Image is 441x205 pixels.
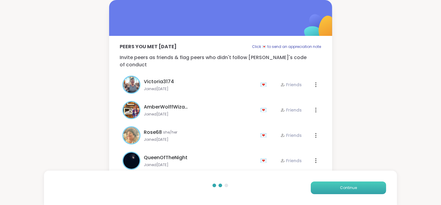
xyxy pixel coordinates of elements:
span: Victoria3174 [144,78,174,85]
div: Friends [280,132,302,138]
span: QueenOfTheNight [144,154,188,161]
div: Friends [280,82,302,88]
img: Rose68 [123,127,140,143]
span: Continue [340,185,357,191]
div: 💌 [260,105,269,115]
p: Peers you met [DATE] [120,43,177,50]
img: QueenOfTheNight [123,153,140,169]
img: AmberWolffWizard [123,102,140,118]
img: Victoria3174 [123,77,140,93]
div: 💌 [260,80,269,90]
div: 💌 [260,131,269,140]
span: Joined [DATE] [144,112,257,117]
span: AmberWolffWizard [144,103,189,111]
span: Joined [DATE] [144,162,257,167]
span: Rose68 [144,129,162,136]
span: Joined [DATE] [144,87,257,91]
div: 💌 [260,156,269,166]
span: she/her [163,130,178,135]
p: Click 💌 to send an appreciation note [252,43,321,50]
p: Invite peers as friends & flag peers who didn't follow [PERSON_NAME]'s code of conduct [120,54,321,68]
div: Friends [280,107,302,113]
span: Joined [DATE] [144,137,257,142]
button: Continue [311,181,386,194]
div: Friends [280,158,302,164]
